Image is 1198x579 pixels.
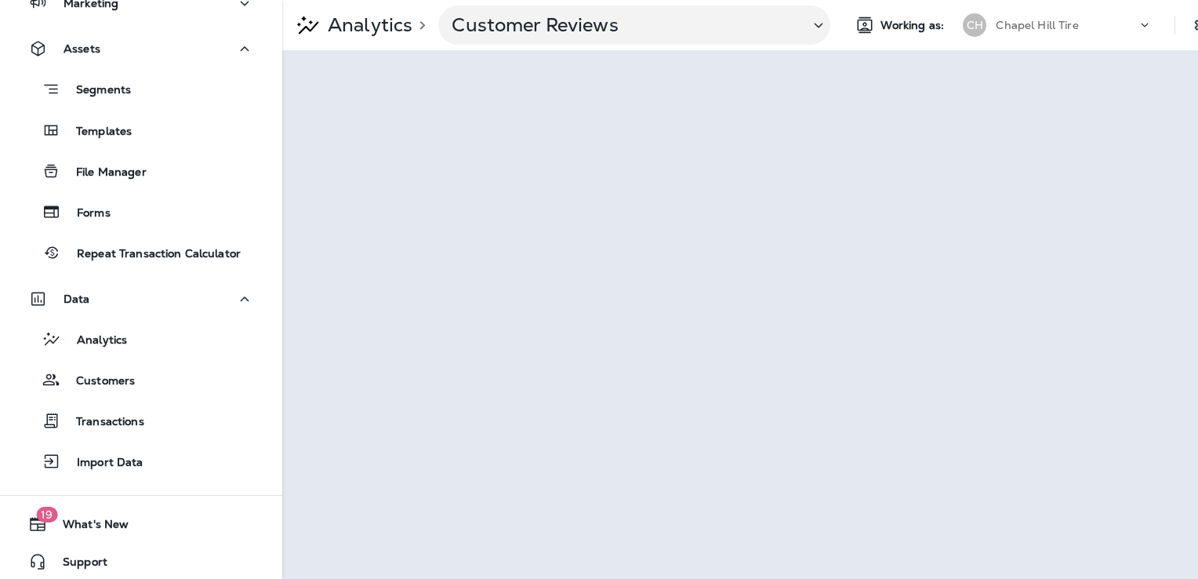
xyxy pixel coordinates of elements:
[61,456,143,471] p: Import Data
[412,19,426,31] p: >
[60,83,131,99] p: Segments
[16,155,267,188] button: File Manager
[16,363,267,396] button: Customers
[16,114,267,147] button: Templates
[16,283,267,315] button: Data
[16,72,267,106] button: Segments
[60,125,132,140] p: Templates
[64,293,90,305] p: Data
[321,13,412,37] p: Analytics
[60,374,135,389] p: Customers
[16,546,267,577] button: Support
[16,508,267,540] button: 19What's New
[61,247,241,262] p: Repeat Transaction Calculator
[16,33,267,64] button: Assets
[16,322,267,355] button: Analytics
[452,13,797,37] p: Customer Reviews
[996,19,1078,31] p: Chapel Hill Tire
[880,19,947,32] span: Working as:
[16,445,267,478] button: Import Data
[64,42,100,55] p: Assets
[61,333,127,348] p: Analytics
[36,507,57,523] span: 19
[61,206,111,221] p: Forms
[47,518,129,537] span: What's New
[16,195,267,228] button: Forms
[60,415,144,430] p: Transactions
[16,236,267,269] button: Repeat Transaction Calculator
[47,555,107,574] span: Support
[60,166,147,180] p: File Manager
[963,13,986,37] div: CH
[16,404,267,437] button: Transactions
